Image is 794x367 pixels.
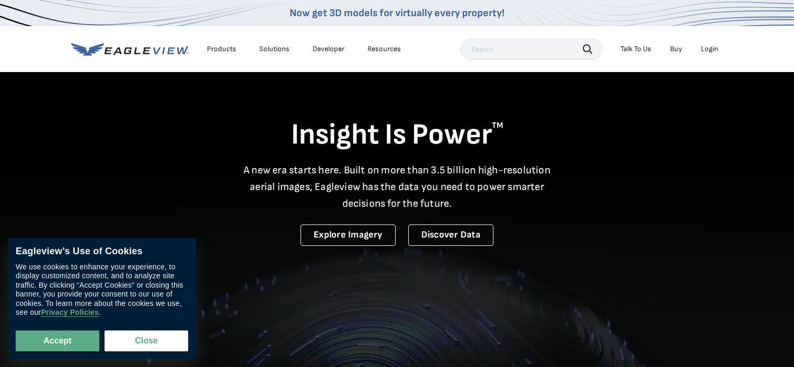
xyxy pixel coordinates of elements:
a: Discover Data [408,224,493,246]
p: A new era starts here. Built on more than 3.5 billion high-resolution aerial images, Eagleview ha... [237,162,557,212]
a: Privacy Policies [41,309,98,317]
div: Eagleview’s Use of Cookies [16,246,188,257]
a: Explore Imagery [301,224,396,246]
button: Accept [16,330,99,351]
div: Resources [367,44,401,54]
sup: TM [492,121,503,131]
input: Search [461,39,603,60]
div: Login [701,44,718,54]
div: Solutions [259,44,290,54]
div: We use cookies to enhance your experience, to display customized content, and to analyze site tra... [16,263,188,317]
a: Buy [670,44,682,54]
a: Now get 3D models for virtually every property! [290,7,504,19]
a: Developer [313,44,344,54]
h1: Insight Is Power [71,117,723,153]
div: Talk To Us [620,44,651,54]
div: Products [207,44,236,54]
button: Close [105,330,188,351]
